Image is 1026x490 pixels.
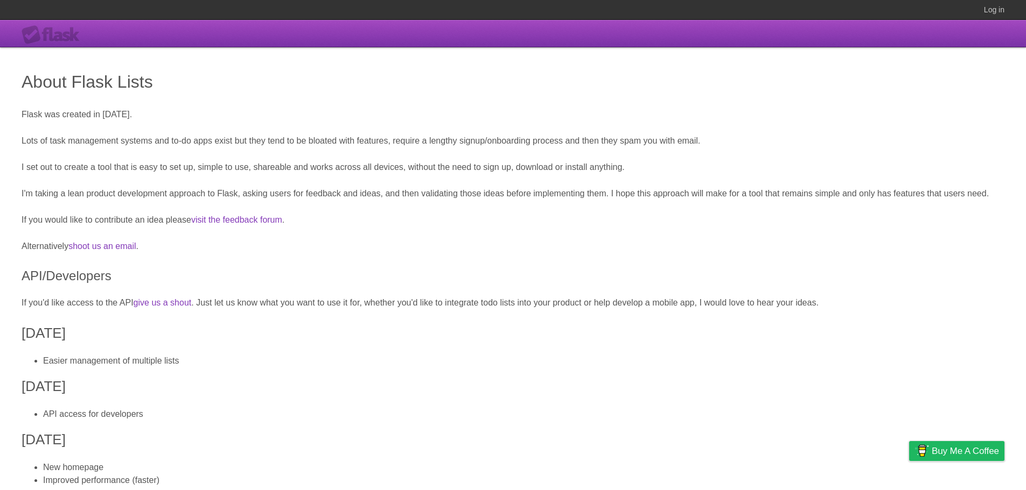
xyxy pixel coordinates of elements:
[22,266,1004,286] h2: API/Developers
[22,108,1004,121] p: Flask was created in [DATE].
[909,441,1004,461] a: Buy me a coffee
[932,442,999,460] span: Buy me a coffee
[22,161,1004,174] p: I set out to create a tool that is easy to set up, simple to use, shareable and works across all ...
[43,461,1004,474] li: New homepage
[43,354,1004,367] li: Easier management of multiple lists
[43,474,1004,487] li: Improved performance (faster)
[134,298,192,307] a: give us a shout
[22,296,1004,309] p: If you'd like access to the API . Just let us know what you want to use it for, whether you'd lik...
[22,214,1004,226] p: If you would like to contribute an idea please .
[22,323,1004,344] h3: [DATE]
[68,242,136,251] a: shoot us an email
[22,134,1004,147] p: Lots of task management systems and to-do apps exist but they tend to be bloated with features, r...
[22,25,86,45] div: Flask
[43,408,1004,421] li: API access for developers
[22,429,1004,450] h3: [DATE]
[22,187,1004,200] p: I'm taking a lean product development approach to Flask, asking users for feedback and ideas, and...
[22,240,1004,253] p: Alternatively .
[22,376,1004,397] h3: [DATE]
[915,442,929,460] img: Buy me a coffee
[22,69,1004,95] h1: About Flask Lists
[191,215,282,224] a: visit the feedback forum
